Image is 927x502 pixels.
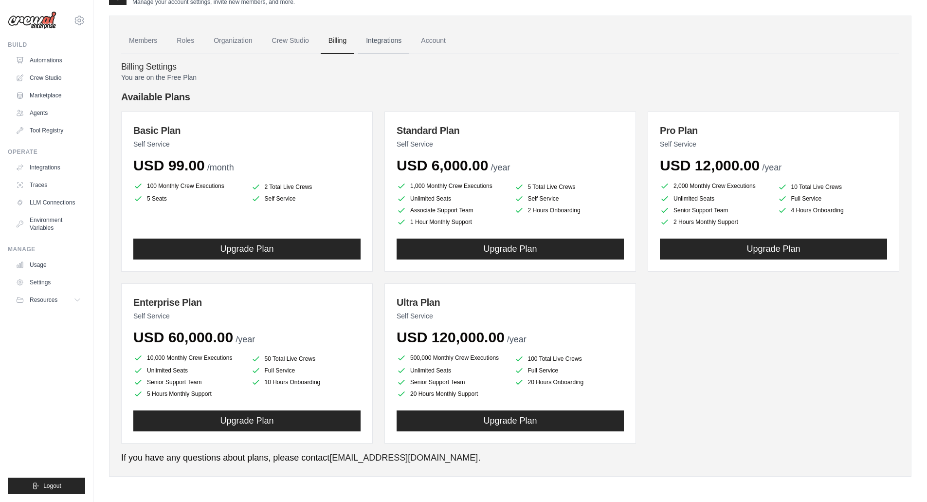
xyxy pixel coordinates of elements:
p: You are on the Free Plan [121,73,899,82]
li: 50 Total Live Crews [251,354,361,364]
li: 100 Total Live Crews [514,354,624,364]
span: Logout [43,482,61,490]
li: Associate Support Team [397,205,507,215]
li: 20 Hours Onboarding [514,377,624,387]
li: 2,000 Monthly Crew Executions [660,180,770,192]
li: 20 Hours Monthly Support [397,389,507,399]
li: 4 Hours Onboarding [778,205,888,215]
a: Crew Studio [12,70,85,86]
a: Billing [321,28,354,54]
span: USD 60,000.00 [133,329,233,345]
li: Senior Support Team [397,377,507,387]
img: Logo [8,11,56,30]
a: Integrations [358,28,409,54]
li: Unlimited Seats [660,194,770,204]
a: Crew Studio [264,28,317,54]
button: Upgrade Plan [397,239,624,260]
p: Self Service [397,139,624,149]
a: LLM Connections [12,195,85,210]
li: Unlimited Seats [397,366,507,375]
p: Self Service [133,311,361,321]
a: Account [413,28,454,54]
a: Organization [206,28,260,54]
p: Self Service [133,139,361,149]
span: Resources [30,296,57,304]
button: Resources [12,292,85,308]
h4: Available Plans [121,90,899,104]
a: Tool Registry [12,123,85,138]
p: Self Service [397,311,624,321]
a: Traces [12,177,85,193]
div: Build [8,41,85,49]
li: Unlimited Seats [397,194,507,204]
li: Self Service [514,194,624,204]
span: /year [762,163,782,172]
h3: Standard Plan [397,124,624,137]
div: Operate [8,148,85,156]
h3: Ultra Plan [397,296,624,309]
span: USD 12,000.00 [660,157,760,173]
button: Upgrade Plan [133,410,361,431]
li: 10,000 Monthly Crew Executions [133,352,243,364]
li: Unlimited Seats [133,366,243,375]
span: USD 99.00 [133,157,205,173]
a: Settings [12,275,85,290]
p: Self Service [660,139,887,149]
span: /month [207,163,234,172]
h3: Pro Plan [660,124,887,137]
li: Senior Support Team [133,377,243,387]
li: 5 Total Live Crews [514,182,624,192]
li: 500,000 Monthly Crew Executions [397,352,507,364]
span: /year [507,335,527,344]
li: Senior Support Team [660,205,770,215]
a: Usage [12,257,85,273]
a: Marketplace [12,88,85,103]
li: 1 Hour Monthly Support [397,217,507,227]
button: Logout [8,478,85,494]
li: 100 Monthly Crew Executions [133,180,243,192]
div: Manage [8,245,85,253]
a: Roles [169,28,202,54]
span: USD 6,000.00 [397,157,488,173]
span: /year [491,163,510,172]
span: /year [236,335,255,344]
li: 1,000 Monthly Crew Executions [397,180,507,192]
li: 2 Total Live Crews [251,182,361,192]
a: Automations [12,53,85,68]
li: 5 Hours Monthly Support [133,389,243,399]
li: 2 Hours Onboarding [514,205,624,215]
p: If you have any questions about plans, please contact . [121,451,899,465]
li: 2 Hours Monthly Support [660,217,770,227]
button: Upgrade Plan [660,239,887,260]
iframe: Chat Widget [878,455,927,502]
h3: Enterprise Plan [133,296,361,309]
a: Agents [12,105,85,121]
li: Full Service [514,366,624,375]
a: Members [121,28,165,54]
li: Full Service [778,194,888,204]
a: [EMAIL_ADDRESS][DOMAIN_NAME] [329,453,478,463]
li: Self Service [251,194,361,204]
li: 5 Seats [133,194,243,204]
a: Environment Variables [12,212,85,236]
h4: Billing Settings [121,62,899,73]
li: Full Service [251,366,361,375]
li: 10 Total Live Crews [778,182,888,192]
h3: Basic Plan [133,124,361,137]
button: Upgrade Plan [397,410,624,431]
li: 10 Hours Onboarding [251,377,361,387]
button: Upgrade Plan [133,239,361,260]
span: USD 120,000.00 [397,329,505,345]
a: Integrations [12,160,85,175]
